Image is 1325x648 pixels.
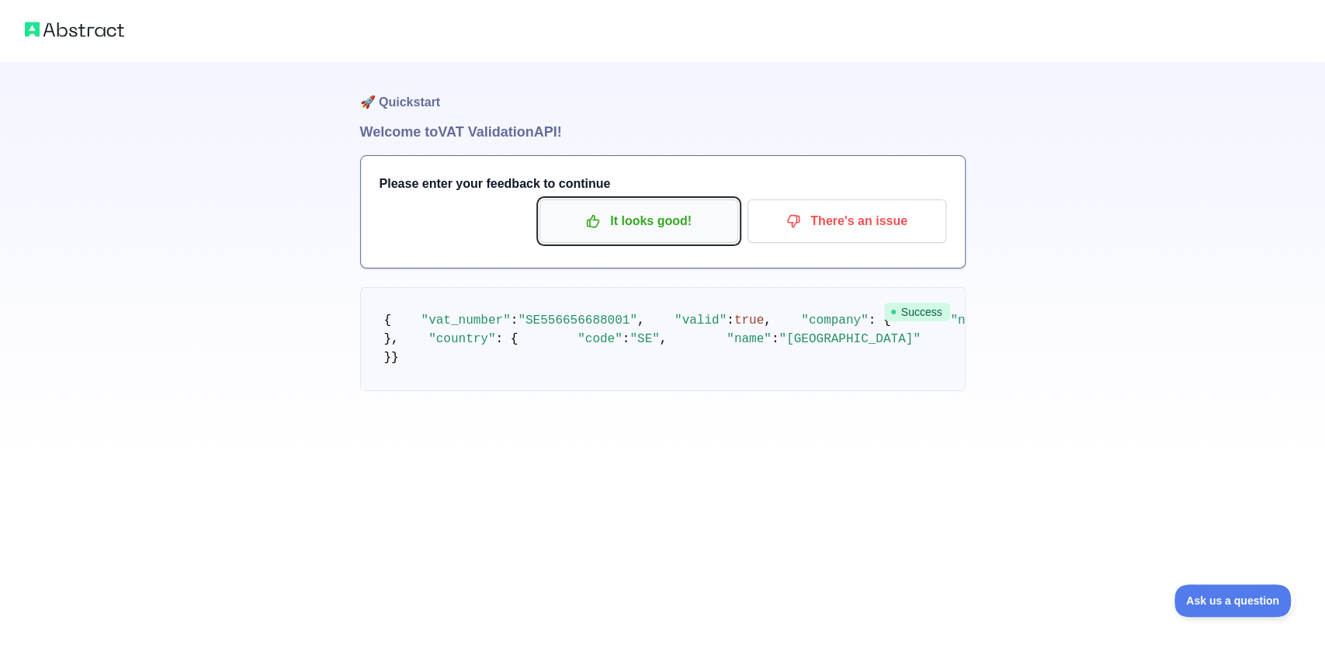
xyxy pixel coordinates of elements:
span: : [727,314,734,327]
span: : [623,332,630,346]
span: , [764,314,772,327]
span: : { [496,332,519,346]
img: Abstract logo [25,19,124,40]
p: It looks good! [551,208,727,234]
span: "country" [428,332,495,346]
span: , [637,314,645,327]
h1: Welcome to VAT Validation API! [360,121,966,143]
h1: 🚀 Quickstart [360,62,966,121]
span: "company" [801,314,868,327]
span: "code" [578,332,623,346]
iframe: Toggle Customer Support [1174,584,1294,617]
span: "valid" [675,314,727,327]
span: { [384,314,392,327]
button: It looks good! [539,199,738,243]
p: There's an issue [759,208,935,234]
span: Success [884,303,950,321]
span: true [734,314,764,327]
span: "vat_number" [421,314,511,327]
span: , [660,332,668,346]
span: "[GEOGRAPHIC_DATA]" [779,332,920,346]
span: "SE" [630,332,659,346]
span: : [511,314,519,327]
span: : { [869,314,891,327]
span: "SE556656688001" [518,314,637,327]
span: "name" [950,314,995,327]
span: : [772,332,779,346]
button: There's an issue [747,199,946,243]
h3: Please enter your feedback to continue [380,175,946,193]
span: "name" [727,332,772,346]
